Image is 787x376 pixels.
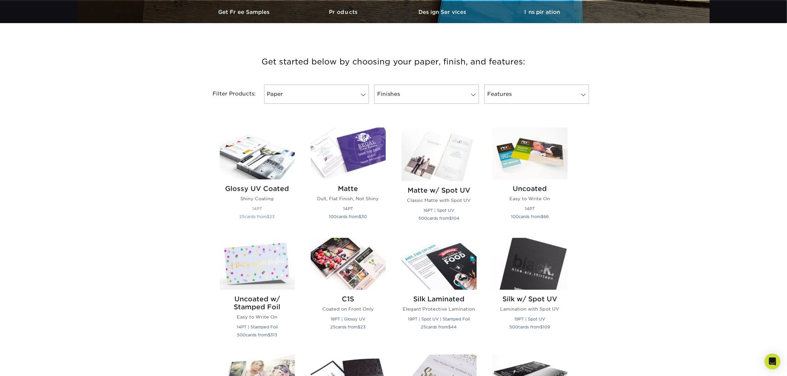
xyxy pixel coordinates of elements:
[402,238,477,347] a: Silk Laminated Postcards Silk Laminated Elegant Protective Lamination 19PT | Spot UV | Stamped Fo...
[515,317,545,321] small: 19PT | Spot UV
[220,238,295,290] img: Uncoated w/ Stamped Foil Postcards
[295,9,394,15] h3: Products
[541,214,543,219] span: $
[510,324,518,329] span: 500
[492,238,568,290] img: Silk w/ Spot UV Postcards
[270,214,275,219] span: 23
[311,238,386,290] img: C1S Postcards
[220,314,295,320] p: Easy to Write On
[195,85,261,104] div: Filter Products:
[424,208,454,213] small: 16PT | Spot UV
[195,9,295,15] h3: Get Free Samples
[421,324,426,329] span: 25
[331,324,366,329] small: cards from
[511,214,549,219] small: cards from
[402,295,477,303] h2: Silk Laminated
[402,197,477,204] p: Classic Matte with Spot UV
[252,206,262,211] small: 14PT
[492,295,568,303] h2: Silk w/ Spot UV
[311,128,386,230] a: Matte Postcards Matte Dull, Flat Finish, Not Shiny 14PT 100cards from$30
[358,324,361,329] span: $
[374,85,479,104] a: Finishes
[362,214,367,219] span: 30
[200,47,587,77] h3: Get started below by choosing your paper, finish, and features:
[240,214,245,219] span: 25
[449,216,452,221] span: $
[543,324,550,329] span: 109
[295,1,394,23] a: Products
[525,206,535,211] small: 14PT
[511,214,519,219] span: 100
[331,324,336,329] span: 25
[765,354,780,369] div: Open Intercom Messenger
[408,317,470,321] small: 19PT | Spot UV | Stamped Foil
[311,238,386,347] a: C1S Postcards C1S Coated on Front Only 18PT | Glossy UV 25cards from$23
[402,128,477,230] a: Matte w/ Spot UV Postcards Matte w/ Spot UV Classic Matte with Spot UV 16PT | Spot UV 500cards fr...
[359,214,362,219] span: $
[402,306,477,312] p: Elegant Protective Lamination
[451,324,457,329] span: 44
[402,238,477,290] img: Silk Laminated Postcards
[492,128,568,179] img: Uncoated Postcards
[311,128,386,179] img: Matte Postcards
[311,295,386,303] h2: C1S
[331,317,366,321] small: 18PT | Glossy UV
[493,9,592,15] h3: Inspiration
[268,332,270,337] span: $
[492,185,568,193] h2: Uncoated
[402,186,477,194] h2: Matte w/ Spot UV
[270,332,277,337] span: 313
[220,128,295,179] img: Glossy UV Coated Postcards
[329,214,337,219] span: 100
[540,324,543,329] span: $
[240,214,275,219] small: cards from
[394,1,493,23] a: Design Services
[418,216,427,221] span: 500
[220,295,295,311] h2: Uncoated w/ Stamped Foil
[220,128,295,230] a: Glossy UV Coated Postcards Glossy UV Coated Shiny Coating 14PT 25cards from$23
[510,324,550,329] small: cards from
[492,238,568,347] a: Silk w/ Spot UV Postcards Silk w/ Spot UV Lamination with Spot UV 19PT | Spot UV 500cards from$109
[449,324,451,329] span: $
[394,9,493,15] h3: Design Services
[311,185,386,193] h2: Matte
[329,214,367,219] small: cards from
[421,324,457,329] small: cards from
[264,85,369,104] a: Paper
[492,128,568,230] a: Uncoated Postcards Uncoated Easy to Write On 14PT 100cards from$66
[267,214,270,219] span: $
[220,195,295,202] p: Shiny Coating
[361,324,366,329] span: 23
[237,332,277,337] small: cards from
[311,306,386,312] p: Coated on Front Only
[220,185,295,193] h2: Glossy UV Coated
[220,238,295,347] a: Uncoated w/ Stamped Foil Postcards Uncoated w/ Stamped Foil Easy to Write On 14PT | Stamped Foil ...
[492,306,568,312] p: Lamination with Spot UV
[311,195,386,202] p: Dull, Flat Finish, Not Shiny
[492,195,568,202] p: Easy to Write On
[237,324,278,329] small: 14PT | Stamped Foil
[484,85,589,104] a: Features
[543,214,549,219] span: 66
[237,332,246,337] span: 500
[343,206,353,211] small: 14PT
[418,216,459,221] small: cards from
[452,216,459,221] span: 104
[195,1,295,23] a: Get Free Samples
[493,1,592,23] a: Inspiration
[402,128,477,181] img: Matte w/ Spot UV Postcards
